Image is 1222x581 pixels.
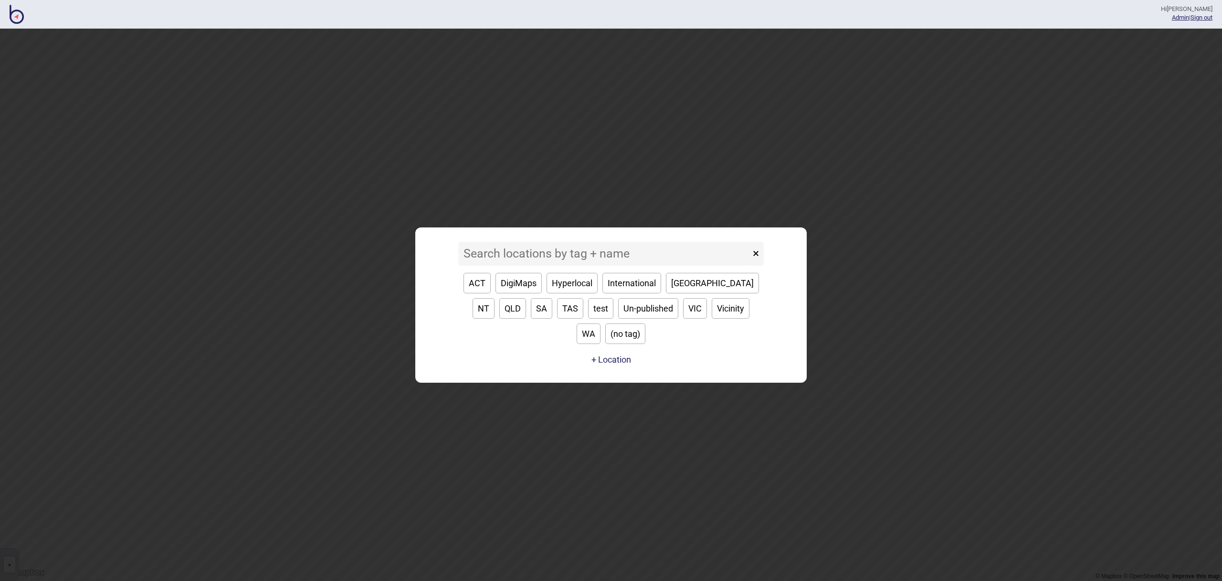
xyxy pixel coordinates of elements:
[1172,14,1190,21] span: |
[618,298,678,319] button: Un-published
[683,298,707,319] button: VIC
[1161,5,1212,13] div: Hi [PERSON_NAME]
[591,355,631,365] button: + Location
[588,298,613,319] button: test
[748,242,764,266] button: ×
[473,298,495,319] button: NT
[10,5,24,24] img: BindiMaps CMS
[602,273,661,293] button: International
[547,273,598,293] button: Hyperlocal
[495,273,542,293] button: DigiMaps
[605,323,645,344] button: (no tag)
[1190,14,1212,21] button: Sign out
[464,273,491,293] button: ACT
[589,351,633,368] a: + Location
[712,298,749,319] button: Vicinity
[557,298,583,319] button: TAS
[1172,14,1189,21] a: Admin
[577,323,600,344] button: WA
[531,298,552,319] button: SA
[666,273,759,293] button: [GEOGRAPHIC_DATA]
[458,242,750,266] input: Search locations by tag + name
[499,298,526,319] button: QLD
